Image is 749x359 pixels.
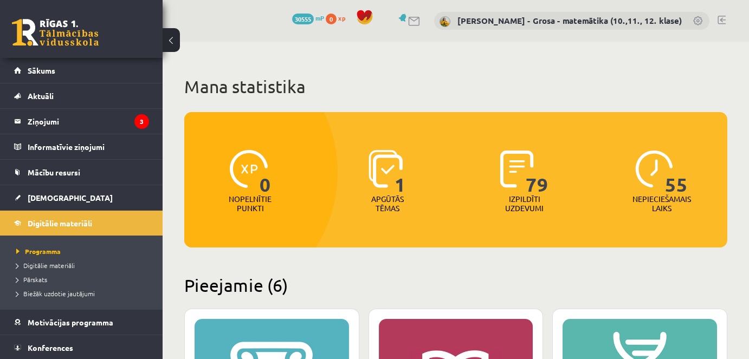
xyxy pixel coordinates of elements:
span: Konferences [28,343,73,353]
span: 79 [526,150,548,194]
i: 3 [134,114,149,129]
span: 55 [665,150,688,194]
span: xp [338,14,345,22]
a: Digitālie materiāli [14,211,149,236]
a: [DEMOGRAPHIC_DATA] [14,185,149,210]
a: Digitālie materiāli [16,260,152,270]
span: 1 [395,150,406,194]
span: 0 [260,150,271,194]
img: icon-xp-0682a9bc20223a9ccc6f5883a126b849a74cddfe5390d2b41b4391c66f2066e7.svg [230,150,268,188]
span: Aktuāli [28,91,54,101]
a: Motivācijas programma [14,310,149,335]
legend: Informatīvie ziņojumi [28,134,149,159]
span: [DEMOGRAPHIC_DATA] [28,193,113,203]
p: Apgūtās tēmas [366,194,409,213]
img: icon-learned-topics-4a711ccc23c960034f471b6e78daf4a3bad4a20eaf4de84257b87e66633f6470.svg [369,150,403,188]
h1: Mana statistika [184,76,727,97]
p: Izpildīti uzdevumi [503,194,546,213]
legend: Ziņojumi [28,109,149,134]
a: Informatīvie ziņojumi [14,134,149,159]
a: Rīgas 1. Tālmācības vidusskola [12,19,99,46]
a: Sākums [14,58,149,83]
h2: Pieejamie (6) [184,275,727,296]
span: 30555 [292,14,314,24]
span: Mācību resursi [28,167,80,177]
a: 30555 mP [292,14,324,22]
span: Digitālie materiāli [28,218,92,228]
p: Nepieciešamais laiks [632,194,691,213]
a: [PERSON_NAME] - Grosa - matemātika (10.,11., 12. klase) [457,15,682,26]
span: Pārskats [16,275,47,284]
span: Motivācijas programma [28,317,113,327]
span: Sākums [28,66,55,75]
span: mP [315,14,324,22]
a: Pārskats [16,275,152,284]
p: Nopelnītie punkti [229,194,272,213]
span: Programma [16,247,61,256]
a: Aktuāli [14,83,149,108]
img: icon-clock-7be60019b62300814b6bd22b8e044499b485619524d84068768e800edab66f18.svg [635,150,673,188]
a: Ziņojumi3 [14,109,149,134]
img: icon-completed-tasks-ad58ae20a441b2904462921112bc710f1caf180af7a3daa7317a5a94f2d26646.svg [500,150,534,188]
a: Biežāk uzdotie jautājumi [16,289,152,298]
img: Laima Tukāne - Grosa - matemātika (10.,11., 12. klase) [440,16,450,27]
span: 0 [326,14,337,24]
a: Mācību resursi [14,160,149,185]
span: Digitālie materiāli [16,261,75,270]
a: Programma [16,246,152,256]
span: Biežāk uzdotie jautājumi [16,289,95,298]
a: 0 xp [326,14,351,22]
